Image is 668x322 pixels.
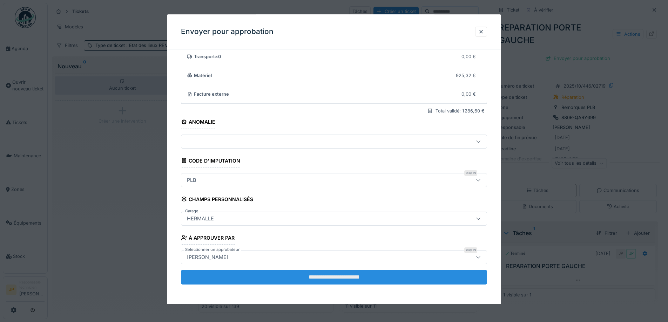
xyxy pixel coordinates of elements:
div: HERMALLE [184,215,217,222]
div: Transport × 0 [187,53,456,60]
div: Total validé: 1 286,60 € [436,108,485,115]
div: Requis [464,170,477,176]
summary: Facture externe0,00 € [184,88,484,101]
div: [PERSON_NAME] [184,253,231,261]
h3: Envoyer pour approbation [181,27,274,36]
label: Sélectionner un approbateur [184,247,241,253]
div: Champs personnalisés [181,194,253,206]
div: 925,32 € [456,72,476,79]
div: Matériel [187,72,451,79]
div: Anomalie [181,117,215,129]
div: Requis [464,247,477,253]
div: PLB [184,176,199,184]
summary: Transport×00,00 € [184,50,484,63]
div: À approuver par [181,233,235,245]
div: Code d'imputation [181,156,240,167]
summary: Matériel925,32 € [184,69,484,82]
label: Garage [184,208,200,214]
div: 0,00 € [461,91,476,98]
div: 0,00 € [461,53,476,60]
div: Facture externe [187,91,456,98]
